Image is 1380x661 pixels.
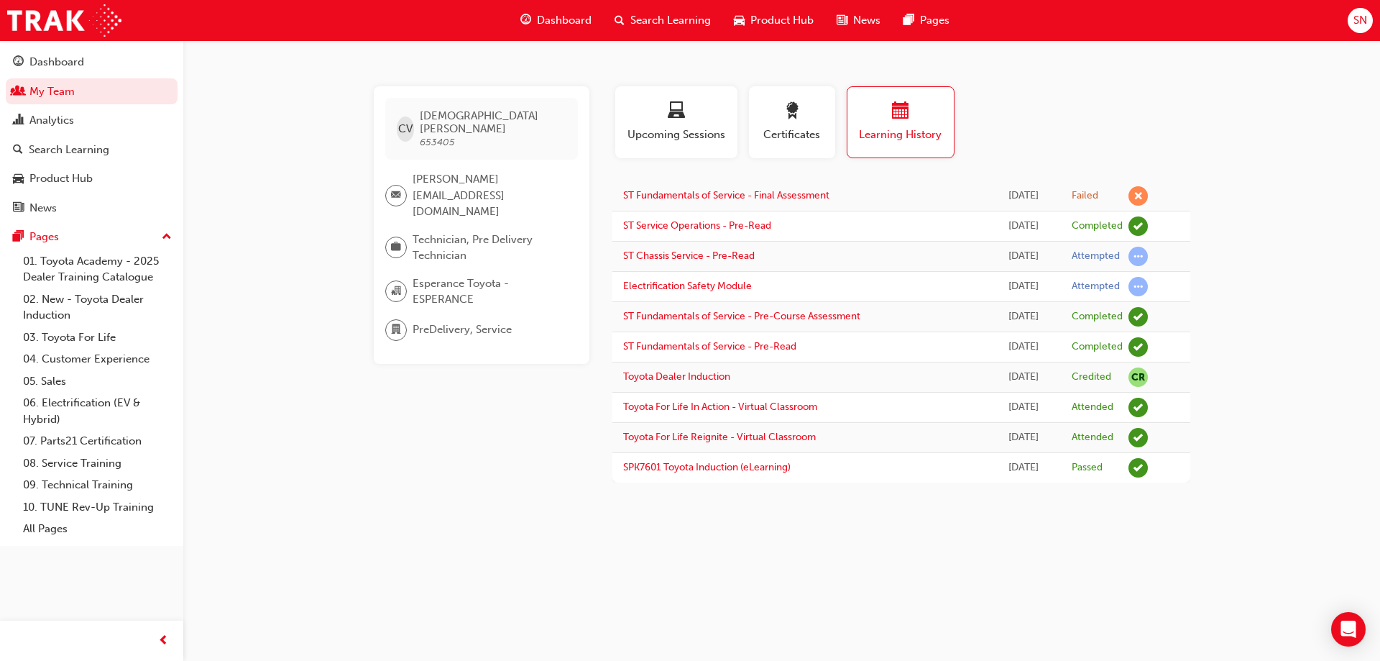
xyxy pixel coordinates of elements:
[1072,280,1120,293] div: Attempted
[623,219,771,232] a: ST Service Operations - Pre-Read
[6,49,178,76] a: Dashboard
[6,165,178,192] a: Product Hub
[17,250,178,288] a: 01. Toyota Academy - 2025 Dealer Training Catalogue
[391,282,401,301] span: organisation-icon
[615,12,625,29] span: search-icon
[603,6,722,35] a: search-iconSearch Learning
[623,431,816,443] a: Toyota For Life Reignite - Virtual Classroom
[391,238,401,257] span: briefcase-icon
[1072,401,1113,414] div: Attended
[1072,250,1120,263] div: Attempted
[858,127,943,143] span: Learning History
[722,6,825,35] a: car-iconProduct Hub
[6,78,178,105] a: My Team
[17,496,178,519] a: 10. TUNE Rev-Up Training
[997,188,1050,204] div: Fri Sep 19 2025 11:59:51 GMT+0800 (Australian Western Standard Time)
[29,170,93,187] div: Product Hub
[1072,461,1103,475] div: Passed
[17,327,178,349] a: 03. Toyota For Life
[630,12,711,29] span: Search Learning
[6,224,178,250] button: Pages
[903,12,914,29] span: pages-icon
[13,144,23,157] span: search-icon
[825,6,892,35] a: news-iconNews
[17,430,178,452] a: 07. Parts21 Certification
[997,460,1050,476] div: Wed Jan 10 2024 11:25:00 GMT+0800 (Australian Western Standard Time)
[1072,340,1123,354] div: Completed
[17,474,178,496] a: 09. Technical Training
[749,86,835,158] button: Certificates
[1128,186,1148,206] span: learningRecordVerb_FAIL-icon
[1128,337,1148,357] span: learningRecordVerb_COMPLETE-icon
[1072,189,1098,203] div: Failed
[391,186,401,205] span: email-icon
[623,310,860,322] a: ST Fundamentals of Service - Pre-Course Assessment
[997,399,1050,416] div: Wed Mar 19 2025 09:00:00 GMT+0800 (Australian Western Standard Time)
[1128,368,1148,387] span: null-icon
[509,6,603,35] a: guage-iconDashboard
[6,195,178,222] a: News
[892,102,909,122] span: calendar-icon
[413,171,566,220] span: [PERSON_NAME][EMAIL_ADDRESS][DOMAIN_NAME]
[997,278,1050,295] div: Tue Sep 16 2025 11:22:57 GMT+0800 (Australian Western Standard Time)
[7,4,121,37] img: Trak
[1128,277,1148,296] span: learningRecordVerb_ATTEMPT-icon
[997,339,1050,355] div: Fri Sep 12 2025 15:11:24 GMT+0800 (Australian Western Standard Time)
[623,461,791,473] a: SPK7601 Toyota Induction (eLearning)
[1128,216,1148,236] span: learningRecordVerb_COMPLETE-icon
[520,12,531,29] span: guage-icon
[623,189,829,201] a: ST Fundamentals of Service - Final Assessment
[623,340,796,352] a: ST Fundamentals of Service - Pre-Read
[29,54,84,70] div: Dashboard
[1348,8,1373,33] button: SN
[1072,370,1111,384] div: Credited
[13,114,24,127] span: chart-icon
[29,112,74,129] div: Analytics
[413,232,566,264] span: Technician, Pre Delivery Technician
[17,518,178,540] a: All Pages
[626,127,727,143] span: Upcoming Sessions
[1331,612,1366,647] div: Open Intercom Messenger
[997,309,1050,325] div: Fri Sep 12 2025 15:14:02 GMT+0800 (Australian Western Standard Time)
[158,632,169,650] span: prev-icon
[1072,219,1123,233] div: Completed
[17,370,178,393] a: 05. Sales
[623,280,752,292] a: Electrification Safety Module
[997,369,1050,386] div: Tue Mar 25 2025 20:00:00 GMT+0800 (Australian Western Standard Time)
[997,218,1050,234] div: Tue Sep 16 2025 11:53:13 GMT+0800 (Australian Western Standard Time)
[1128,398,1148,417] span: learningRecordVerb_ATTEND-icon
[1128,458,1148,478] span: learningRecordVerb_PASS-icon
[1072,310,1123,324] div: Completed
[997,429,1050,446] div: Tue Apr 16 2024 14:30:00 GMT+0800 (Australian Western Standard Time)
[29,142,109,158] div: Search Learning
[420,136,455,148] span: 653405
[997,248,1050,265] div: Tue Sep 16 2025 11:24:56 GMT+0800 (Australian Western Standard Time)
[29,200,57,216] div: News
[17,392,178,430] a: 06. Electrification (EV & Hybrid)
[17,348,178,370] a: 04. Customer Experience
[750,12,814,29] span: Product Hub
[6,46,178,224] button: DashboardMy TeamAnalyticsSearch LearningProduct HubNews
[6,137,178,163] a: Search Learning
[623,250,755,262] a: ST Chassis Service - Pre-Read
[760,127,824,143] span: Certificates
[13,173,24,186] span: car-icon
[783,102,801,122] span: award-icon
[398,121,413,137] span: CV
[892,6,961,35] a: pages-iconPages
[615,86,737,158] button: Upcoming Sessions
[17,288,178,327] a: 02. New - Toyota Dealer Induction
[623,370,730,383] a: Toyota Dealer Induction
[1128,428,1148,447] span: learningRecordVerb_ATTEND-icon
[13,56,24,69] span: guage-icon
[29,229,59,245] div: Pages
[413,322,512,338] span: PreDelivery, Service
[668,102,685,122] span: laptop-icon
[17,452,178,475] a: 08. Service Training
[1072,431,1113,445] div: Attended
[1128,247,1148,266] span: learningRecordVerb_ATTEMPT-icon
[1128,307,1148,327] span: learningRecordVerb_COMPLETE-icon
[537,12,592,29] span: Dashboard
